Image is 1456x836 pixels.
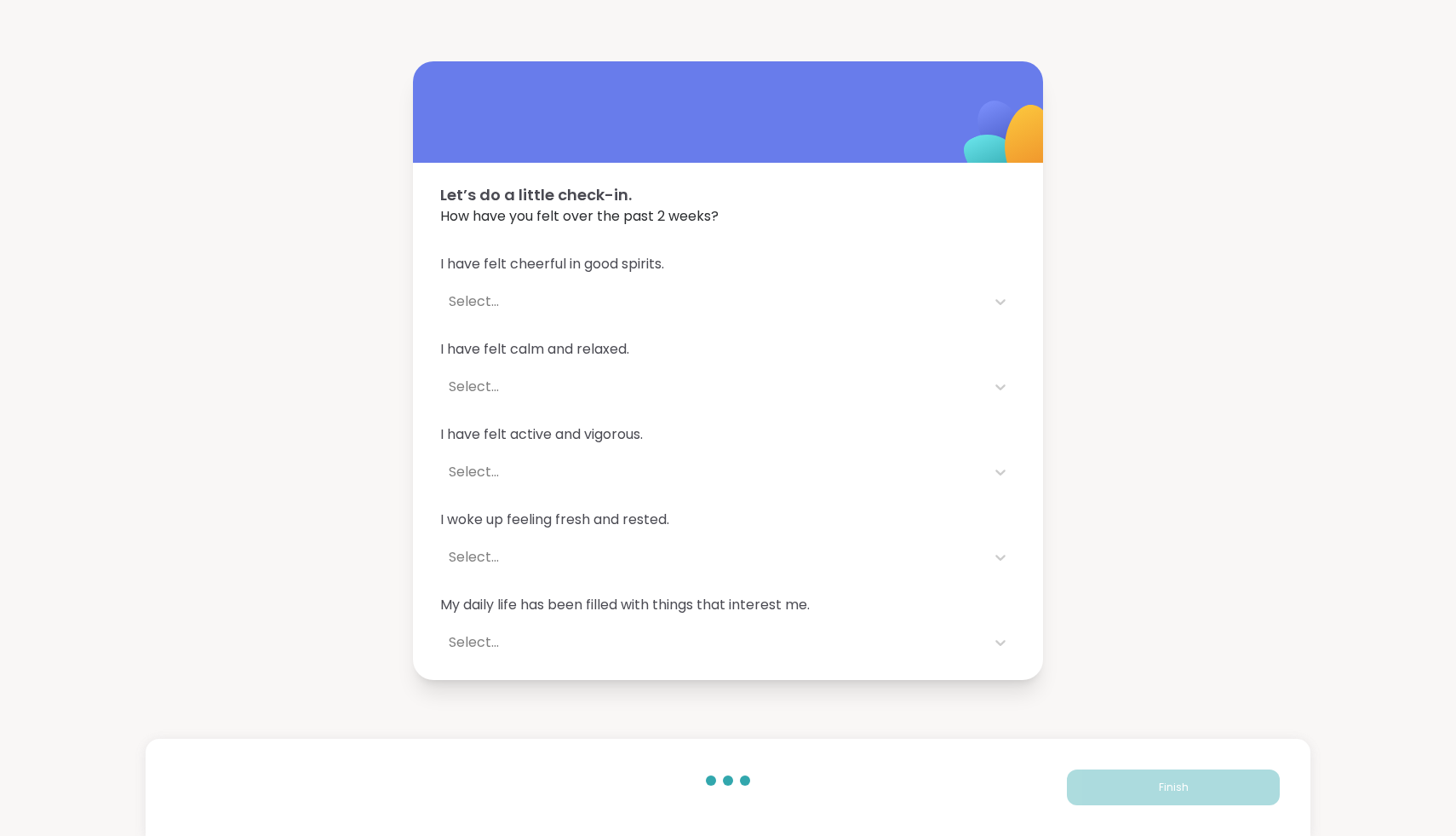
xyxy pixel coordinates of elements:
[1067,770,1280,805] button: Finish
[449,291,977,312] div: Select...
[449,377,977,397] div: Select...
[440,183,1016,206] span: Let’s do a little check-in.
[449,462,977,482] div: Select...
[924,56,1093,226] img: ShareWell Logomark
[449,547,977,568] div: Select...
[449,632,977,653] div: Select...
[440,254,1016,274] span: I have felt cheerful in good spirits.
[440,206,1016,227] span: How have you felt over the past 2 weeks?
[440,595,1016,615] span: My daily life has been filled with things that interest me.
[1159,780,1189,795] span: Finish
[440,510,1016,530] span: I woke up feeling fresh and rested.
[440,339,1016,360] span: I have felt calm and relaxed.
[440,424,1016,445] span: I have felt active and vigorous.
